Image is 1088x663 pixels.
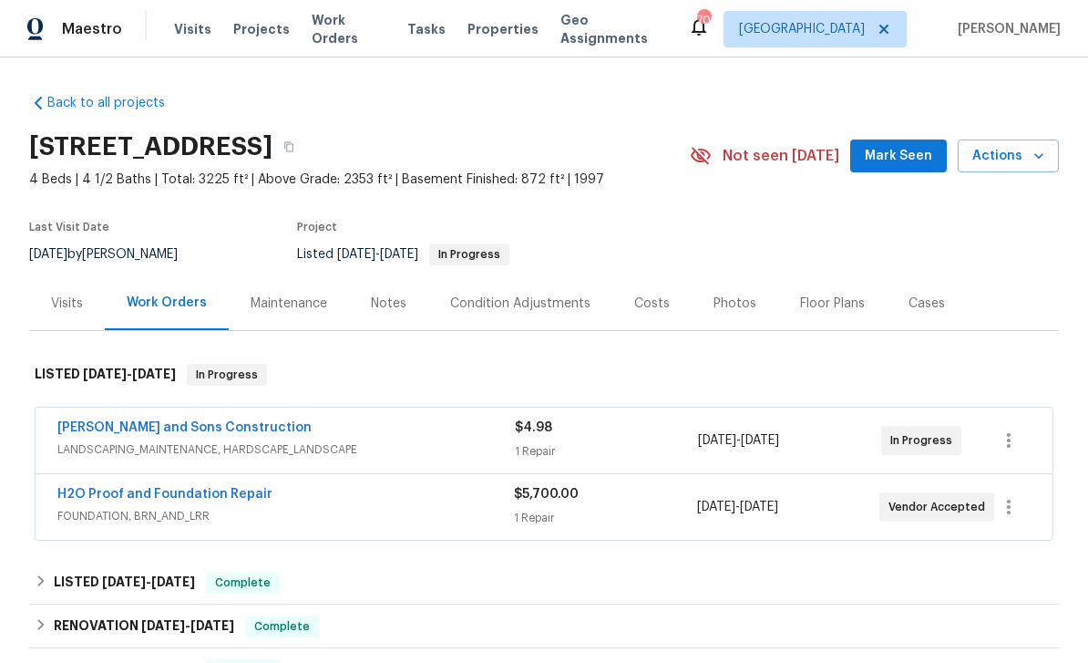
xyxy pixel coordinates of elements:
div: RENOVATION [DATE]-[DATE]Complete [29,605,1059,648]
span: Work Orders [312,11,385,47]
span: Geo Assignments [560,11,666,47]
span: Tasks [407,23,446,36]
span: [DATE] [102,575,146,588]
span: [DATE] [29,248,67,261]
button: Mark Seen [850,140,947,173]
span: [DATE] [698,434,736,447]
span: - [698,431,779,450]
div: Cases [908,295,945,313]
div: Visits [51,295,83,313]
h6: RENOVATION [54,616,234,637]
span: [DATE] [741,434,779,447]
span: Properties [467,20,539,38]
span: [DATE] [697,501,735,513]
span: [DATE] [151,575,195,588]
a: Back to all projects [29,94,204,112]
div: LISTED [DATE]-[DATE]Complete [29,561,1059,605]
span: - [337,248,418,261]
div: Condition Adjustments [450,295,590,313]
span: In Progress [189,366,265,384]
span: - [141,619,234,632]
span: Projects [233,20,290,38]
span: LANDSCAPING_MAINTENANCE, HARDSCAPE_LANDSCAPE [57,440,515,459]
span: [DATE] [141,619,185,632]
span: Project [297,222,337,233]
span: Actions [972,145,1044,168]
span: [DATE] [337,248,375,261]
span: Vendor Accepted [888,498,992,516]
span: [DATE] [132,368,176,380]
span: [DATE] [83,368,127,380]
button: Actions [958,140,1059,173]
a: [PERSON_NAME] and Sons Construction [57,421,312,434]
div: Photos [713,295,756,313]
span: - [697,498,778,516]
div: 70 [697,11,710,29]
div: LISTED [DATE]-[DATE]In Progress [29,346,1059,404]
div: 1 Repair [514,509,696,527]
span: Listed [297,248,509,261]
span: [DATE] [190,619,234,632]
span: [DATE] [740,501,778,513]
div: Floor Plans [800,295,865,313]
span: $4.98 [515,421,552,434]
span: In Progress [890,431,960,450]
div: Maintenance [251,295,327,313]
span: - [102,575,195,588]
a: H2O Proof and Foundation Repair [57,488,272,501]
span: Mark Seen [865,145,932,168]
span: Complete [247,617,317,636]
span: FOUNDATION, BRN_AND_LRR [57,507,514,525]
span: Maestro [62,20,122,38]
span: - [83,368,176,380]
div: Costs [634,295,670,313]
span: Complete [208,574,278,592]
div: 1 Repair [515,442,698,461]
span: In Progress [431,249,508,260]
h6: LISTED [54,572,195,594]
span: Last Visit Date [29,222,109,233]
span: Visits [174,20,211,38]
button: Copy Address [272,130,305,163]
div: by [PERSON_NAME] [29,243,200,265]
span: [PERSON_NAME] [950,20,1061,38]
span: [DATE] [380,248,418,261]
span: [GEOGRAPHIC_DATA] [739,20,865,38]
h6: LISTED [35,364,176,386]
div: Notes [371,295,406,313]
div: Work Orders [127,294,207,312]
span: Not seen [DATE] [723,147,839,165]
span: $5,700.00 [514,488,579,501]
h2: [STREET_ADDRESS] [29,138,272,156]
span: 4 Beds | 4 1/2 Baths | Total: 3225 ft² | Above Grade: 2353 ft² | Basement Finished: 872 ft² | 1997 [29,171,690,189]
